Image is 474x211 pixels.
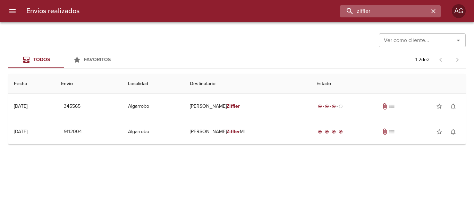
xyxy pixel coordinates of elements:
button: Activar notificaciones [446,99,460,113]
div: [DATE] [14,103,27,109]
span: notifications_none [450,103,457,110]
input: buscar [340,5,429,17]
span: Todos [33,57,50,63]
button: Agregar a favoritos [432,99,446,113]
div: AG [452,4,466,18]
div: Entregado [316,128,344,135]
span: notifications_none [450,128,457,135]
th: Fecha [8,74,56,94]
span: radio_button_checked [325,104,329,108]
em: Ziffler [227,129,240,135]
div: En viaje [316,103,344,110]
button: Activar notificaciones [446,125,460,139]
span: radio_button_checked [325,130,329,134]
span: star_border [436,103,443,110]
span: Favoritos [84,57,111,63]
div: [DATE] [14,129,27,135]
span: Tiene documentos adjuntos [381,128,388,135]
th: Estado [311,74,466,94]
button: menu [4,3,21,19]
span: No tiene pedido asociado [388,128,395,135]
div: Abrir información de usuario [452,4,466,18]
span: radio_button_checked [332,104,336,108]
button: 345565 [61,100,83,113]
span: Pagina siguiente [449,51,466,68]
p: 1 - 2 de 2 [415,56,430,63]
td: Algarrobo [122,119,185,144]
span: radio_button_checked [318,104,322,108]
span: radio_button_checked [318,130,322,134]
span: radio_button_checked [332,130,336,134]
span: Tiene documentos adjuntos [381,103,388,110]
td: [PERSON_NAME] Ml [184,119,311,144]
th: Localidad [122,74,185,94]
span: radio_button_checked [339,130,343,134]
span: No tiene pedido asociado [388,103,395,110]
em: Ziffler [227,103,240,109]
table: Tabla de envíos del cliente [8,74,466,145]
span: radio_button_unchecked [339,104,343,108]
th: Destinatario [184,74,311,94]
th: Envio [56,74,122,94]
button: Abrir [454,35,463,45]
div: Tabs Envios [8,51,119,68]
button: 9112004 [61,125,85,138]
td: [PERSON_NAME] [184,94,311,119]
td: Algarrobo [122,94,185,119]
span: 345565 [64,102,81,111]
span: Pagina anterior [432,56,449,63]
span: 9112004 [64,128,82,136]
h6: Envios realizados [26,6,79,17]
button: Agregar a favoritos [432,125,446,139]
span: star_border [436,128,443,135]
